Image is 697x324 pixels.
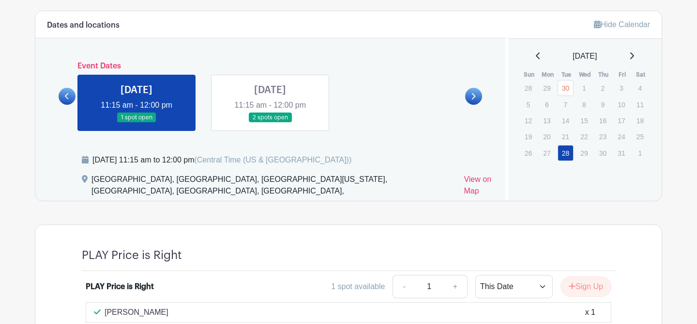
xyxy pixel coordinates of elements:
[576,81,592,96] p: 1
[576,146,592,161] p: 29
[92,154,351,166] div: [DATE] 11:15 am to 12:00 pm
[632,146,648,161] p: 1
[594,20,650,29] a: Hide Calendar
[91,174,456,201] div: [GEOGRAPHIC_DATA], [GEOGRAPHIC_DATA], [GEOGRAPHIC_DATA][US_STATE], [GEOGRAPHIC_DATA], [GEOGRAPHIC...
[194,156,351,164] span: (Central Time (US & [GEOGRAPHIC_DATA]))
[632,81,648,96] p: 4
[558,113,574,128] p: 14
[595,81,611,96] p: 2
[520,146,536,161] p: 26
[613,97,629,112] p: 10
[595,146,611,161] p: 30
[595,113,611,128] p: 16
[613,113,629,128] p: 17
[576,97,592,112] p: 8
[539,146,555,161] p: 27
[595,129,611,144] p: 23
[632,70,651,80] th: Sat
[47,21,120,30] h6: Dates and locations
[520,70,539,80] th: Sun
[613,129,629,144] p: 24
[558,129,574,144] p: 21
[520,113,536,128] p: 12
[594,70,613,80] th: Thu
[539,113,555,128] p: 13
[520,81,536,96] p: 28
[576,129,592,144] p: 22
[632,97,648,112] p: 11
[557,70,576,80] th: Tue
[331,281,385,292] div: 1 spot available
[539,97,555,112] p: 6
[538,70,557,80] th: Mon
[558,97,574,112] p: 7
[613,81,629,96] p: 3
[464,174,493,201] a: View on Map
[613,146,629,161] p: 31
[576,113,592,128] p: 15
[595,97,611,112] p: 9
[105,307,168,318] p: [PERSON_NAME]
[632,129,648,144] p: 25
[558,80,574,96] a: 30
[558,145,574,161] a: 28
[561,276,611,297] button: Sign Up
[576,70,594,80] th: Wed
[86,281,154,292] div: PLAY Price is Right
[585,307,595,318] div: x 1
[539,81,555,96] p: 29
[393,275,415,298] a: -
[573,50,597,62] span: [DATE]
[76,62,465,71] h6: Event Dates
[82,248,182,262] h4: PLAY Price is Right
[520,97,536,112] p: 5
[632,113,648,128] p: 18
[539,129,555,144] p: 20
[443,275,468,298] a: +
[613,70,632,80] th: Fri
[520,129,536,144] p: 19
